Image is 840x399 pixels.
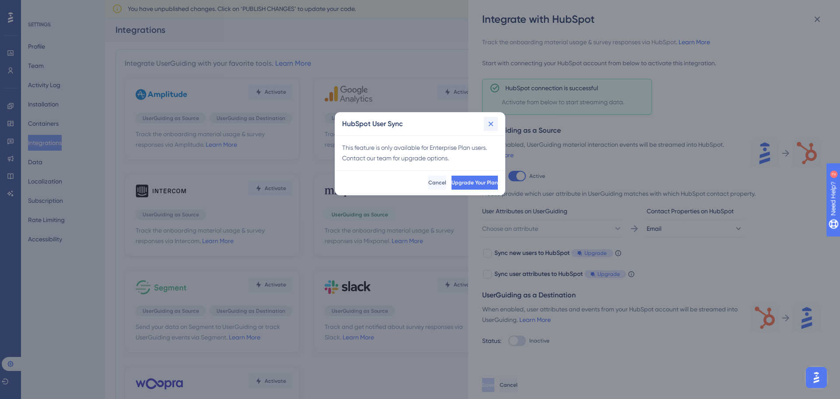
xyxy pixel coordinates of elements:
h2: HubSpot User Sync [342,119,403,129]
span: Cancel [428,179,446,186]
div: 2 [61,4,63,11]
span: Need Help? [21,2,55,13]
div: This feature is only available for Enterprise Plan users. Contact our team for upgrade options. [342,142,498,163]
span: Upgrade Your Plan [451,179,498,186]
iframe: UserGuiding AI Assistant Launcher [803,364,829,391]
